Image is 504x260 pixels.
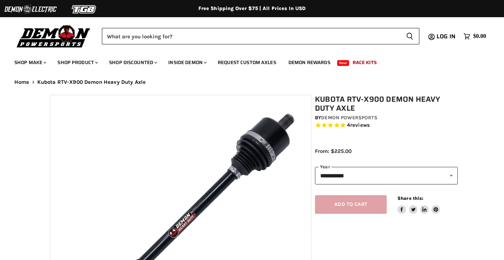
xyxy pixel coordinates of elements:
[337,60,349,66] span: New!
[347,122,370,129] span: 4 reviews
[350,122,370,129] span: reviews
[102,28,419,44] form: Product
[321,115,377,121] a: Demon Powersports
[104,55,161,70] a: Shop Discounted
[14,79,29,85] a: Home
[473,33,486,40] span: $0.00
[347,55,382,70] a: Race Kits
[315,167,458,184] select: year
[315,122,458,129] span: Rated 5.0 out of 5 stars 4 reviews
[315,148,352,154] span: From: $225.00
[163,55,211,70] a: Inside Demon
[433,33,460,40] a: Log in
[437,32,456,41] span: Log in
[37,79,146,85] span: Kubota RTV-X900 Demon Heavy Duty Axle
[102,28,400,44] input: Search
[4,3,57,16] img: Demon Electric Logo 2
[400,28,419,44] button: Search
[9,52,484,70] ul: Main menu
[283,55,336,70] a: Demon Rewards
[460,31,490,42] a: $0.00
[212,55,282,70] a: Request Custom Axles
[9,55,51,70] a: Shop Make
[315,95,458,113] h1: Kubota RTV-X900 Demon Heavy Duty Axle
[397,195,440,214] aside: Share this:
[57,3,111,16] img: TGB Logo 2
[315,114,458,122] div: by
[397,196,423,201] span: Share this:
[52,55,102,70] a: Shop Product
[14,23,93,49] img: Demon Powersports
